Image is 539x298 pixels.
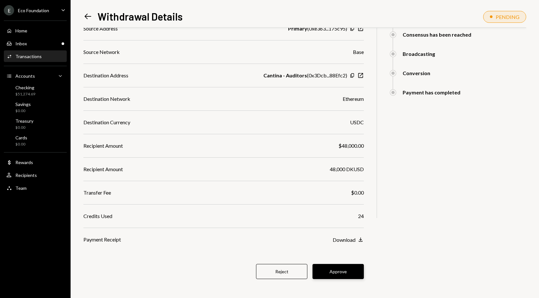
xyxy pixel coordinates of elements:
div: Inbox [15,41,27,46]
div: Consensus has been reached [403,31,471,38]
div: Transfer Fee [83,189,111,197]
div: Destination Address [83,72,128,79]
h1: Withdrawal Details [98,10,183,23]
a: Rewards [4,156,67,168]
div: $0.00 [15,125,33,130]
button: Approve [312,264,364,279]
div: Eco Foundation [18,8,49,13]
div: $48,000.00 [338,142,364,150]
div: $0.00 [351,189,364,197]
div: Ethereum [343,95,364,103]
a: Accounts [4,70,67,82]
a: Savings$0.00 [4,100,67,115]
div: Recipient Amount [83,142,123,150]
div: Credits Used [83,212,112,220]
div: Source Network [83,48,120,56]
div: E [4,5,14,15]
a: Recipients [4,169,67,181]
div: Payment Receipt [83,236,121,243]
div: Payment has completed [403,89,460,95]
b: Primary [288,25,307,32]
div: Download [333,237,355,243]
div: ( 0xe363...175c95 ) [288,25,347,32]
div: 48,000 DKUSD [330,165,364,173]
div: Destination Network [83,95,130,103]
div: Recipients [15,172,37,178]
div: $0.00 [15,142,27,147]
div: Conversion [403,70,430,76]
div: Base [353,48,364,56]
div: Source Address [83,25,118,32]
div: Accounts [15,73,35,79]
div: Destination Currency [83,118,130,126]
div: PENDING [496,14,519,20]
a: Transactions [4,50,67,62]
div: $51,274.69 [15,92,35,97]
div: Rewards [15,160,33,165]
div: Recipient Amount [83,165,123,173]
div: 24 [358,212,364,220]
div: $0.00 [15,108,31,114]
button: Reject [256,264,307,279]
div: ( 0x3Dcb...88Efc2 ) [263,72,347,79]
div: Team [15,185,27,191]
div: Cards [15,135,27,140]
a: Cards$0.00 [4,133,67,148]
div: Broadcasting [403,51,435,57]
a: Checking$51,274.69 [4,83,67,98]
div: Home [15,28,27,33]
div: USDC [350,118,364,126]
div: Checking [15,85,35,90]
a: Home [4,25,67,36]
a: Treasury$0.00 [4,116,67,132]
div: Treasury [15,118,33,124]
a: Team [4,182,67,194]
div: Transactions [15,54,42,59]
a: Inbox [4,38,67,49]
div: Savings [15,101,31,107]
b: Cantina - Auditors [263,72,307,79]
button: Download [333,236,364,243]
